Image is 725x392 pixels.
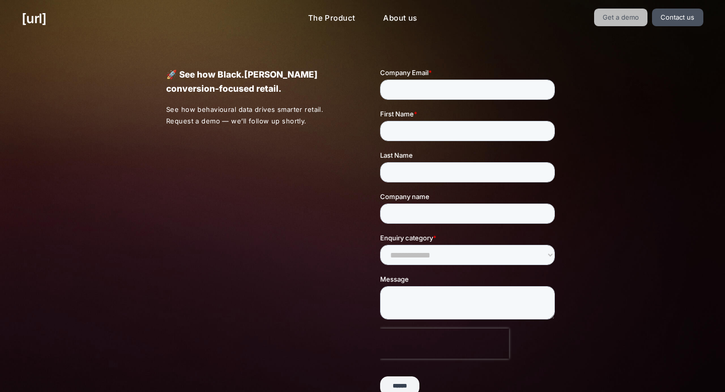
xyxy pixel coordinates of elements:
[594,9,648,26] a: Get a demo
[166,68,345,96] p: 🚀 See how Black.[PERSON_NAME] conversion-focused retail.
[375,9,425,28] a: About us
[300,9,364,28] a: The Product
[22,9,46,28] a: [URL]
[652,9,703,26] a: Contact us
[166,104,345,127] p: See how behavioural data drives smarter retail. Request a demo — we’ll follow up shortly.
